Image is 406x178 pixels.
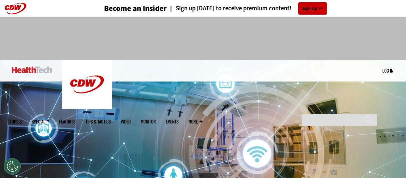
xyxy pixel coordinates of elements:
[85,119,111,124] a: Tips & Tactics
[62,104,112,111] a: CDW
[82,23,325,53] iframe: advertisement
[10,119,22,124] span: Topics
[382,68,393,74] a: Log in
[4,158,21,175] div: Cookies Settings
[121,119,131,124] a: Video
[298,2,327,15] a: Sign Up
[104,5,167,12] h3: Become an Insider
[166,119,178,124] a: Events
[79,5,167,12] a: Become an Insider
[4,158,21,175] button: Open Preferences
[188,119,202,124] span: More
[59,119,75,124] a: Features
[62,60,112,109] img: Home
[382,67,393,74] div: User menu
[167,5,292,12] a: Sign up [DATE] to receive premium content!
[141,119,156,124] a: MonITor
[12,67,52,73] img: Home
[32,119,49,124] span: Specialty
